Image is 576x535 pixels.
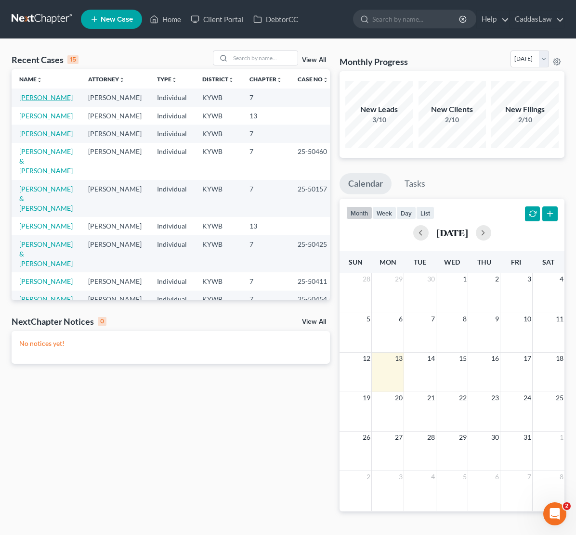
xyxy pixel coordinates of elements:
span: 30 [490,432,500,443]
iframe: Intercom live chat [543,502,566,525]
a: Case Nounfold_more [298,76,328,83]
div: 3/10 [345,115,413,125]
p: No notices yet! [19,339,322,348]
div: NextChapter Notices [12,316,106,327]
td: Individual [149,125,195,142]
div: 0 [98,317,106,326]
td: [PERSON_NAME] [80,180,149,217]
a: Home [145,11,186,28]
td: 25-50411 [290,272,336,290]
span: 27 [394,432,404,443]
a: Nameunfold_more [19,76,42,83]
i: unfold_more [171,77,177,83]
a: Chapterunfold_more [249,76,282,83]
span: 21 [426,392,436,404]
span: 6 [494,471,500,483]
span: 13 [394,353,404,364]
a: Client Portal [186,11,249,28]
button: day [396,206,416,219]
a: CaddasLaw [510,11,564,28]
span: 4 [430,471,436,483]
td: [PERSON_NAME] [80,89,149,106]
span: 2 [366,471,371,483]
span: Sat [542,258,554,266]
span: 28 [362,273,371,285]
span: 29 [394,273,404,285]
a: View All [302,318,326,325]
span: 15 [458,353,468,364]
td: [PERSON_NAME] [80,125,149,142]
td: [PERSON_NAME] [80,291,149,308]
td: Individual [149,180,195,217]
span: 17 [523,353,532,364]
a: [PERSON_NAME] [19,277,73,285]
span: Thu [477,258,491,266]
span: 5 [366,313,371,325]
td: KYWB [195,89,242,106]
td: 7 [242,125,290,142]
td: KYWB [195,107,242,125]
a: DebtorCC [249,11,303,28]
td: Individual [149,272,195,290]
span: 14 [426,353,436,364]
button: week [372,206,396,219]
span: New Case [101,16,133,23]
i: unfold_more [228,77,234,83]
a: Calendar [340,173,392,194]
span: 18 [555,353,564,364]
span: Tue [414,258,426,266]
td: [PERSON_NAME] [80,272,149,290]
td: Individual [149,143,195,180]
a: Attorneyunfold_more [88,76,125,83]
td: KYWB [195,235,242,272]
td: 25-50454 [290,291,336,308]
a: Help [477,11,509,28]
a: [PERSON_NAME] [19,129,73,138]
td: 7 [242,143,290,180]
span: 2 [494,273,500,285]
a: Districtunfold_more [202,76,234,83]
td: 7 [242,180,290,217]
i: unfold_more [119,77,125,83]
td: 13 [242,217,290,235]
h3: Monthly Progress [340,56,408,67]
a: Tasks [396,173,434,194]
i: unfold_more [323,77,328,83]
a: [PERSON_NAME] & [PERSON_NAME] [19,240,73,267]
span: Wed [444,258,460,266]
td: 13 [242,107,290,125]
h2: [DATE] [436,228,468,238]
span: 30 [426,273,436,285]
span: 10 [523,313,532,325]
span: 11 [555,313,564,325]
span: 19 [362,392,371,404]
td: 25-50460 [290,143,336,180]
td: [PERSON_NAME] [80,235,149,272]
td: Individual [149,291,195,308]
td: 25-50425 [290,235,336,272]
span: 3 [398,471,404,483]
td: 7 [242,89,290,106]
td: 7 [242,272,290,290]
td: Individual [149,217,195,235]
span: 8 [559,471,564,483]
td: KYWB [195,291,242,308]
button: list [416,206,434,219]
div: 2/10 [419,115,486,125]
input: Search by name... [230,51,298,65]
span: 20 [394,392,404,404]
a: [PERSON_NAME] [19,93,73,102]
span: 28 [426,432,436,443]
span: 7 [526,471,532,483]
input: Search by name... [372,10,460,28]
div: 2/10 [491,115,559,125]
span: 16 [490,353,500,364]
td: [PERSON_NAME] [80,217,149,235]
span: 1 [559,432,564,443]
td: [PERSON_NAME] [80,143,149,180]
span: 31 [523,432,532,443]
span: 29 [458,432,468,443]
a: View All [302,57,326,64]
span: 8 [462,313,468,325]
a: [PERSON_NAME] [19,222,73,230]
